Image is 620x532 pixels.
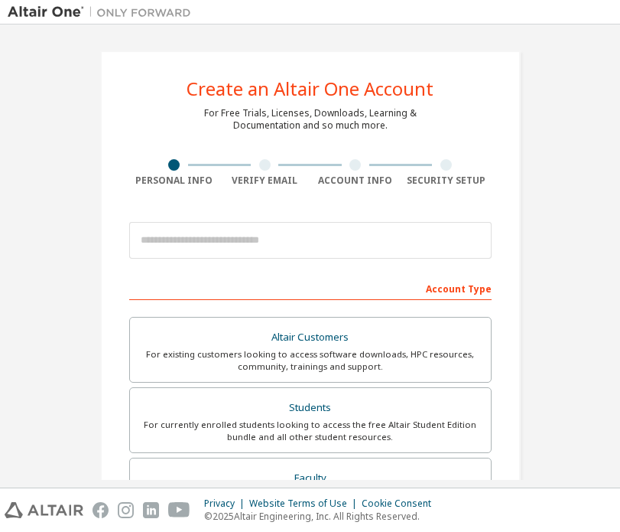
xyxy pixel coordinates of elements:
[139,348,482,373] div: For existing customers looking to access software downloads, HPC resources, community, trainings ...
[187,80,433,98] div: Create an Altair One Account
[310,175,401,187] div: Account Info
[139,327,482,348] div: Altair Customers
[139,397,482,419] div: Students
[5,502,83,518] img: altair_logo.svg
[129,276,492,300] div: Account Type
[249,498,362,510] div: Website Terms of Use
[204,107,417,132] div: For Free Trials, Licenses, Downloads, Learning & Documentation and so much more.
[362,498,440,510] div: Cookie Consent
[93,502,109,518] img: facebook.svg
[139,419,482,443] div: For currently enrolled students looking to access the free Altair Student Edition bundle and all ...
[401,175,492,187] div: Security Setup
[8,5,199,20] img: Altair One
[139,468,482,489] div: Faculty
[204,510,440,523] p: © 2025 Altair Engineering, Inc. All Rights Reserved.
[204,498,249,510] div: Privacy
[168,502,190,518] img: youtube.svg
[129,175,220,187] div: Personal Info
[219,175,310,187] div: Verify Email
[143,502,159,518] img: linkedin.svg
[118,502,134,518] img: instagram.svg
